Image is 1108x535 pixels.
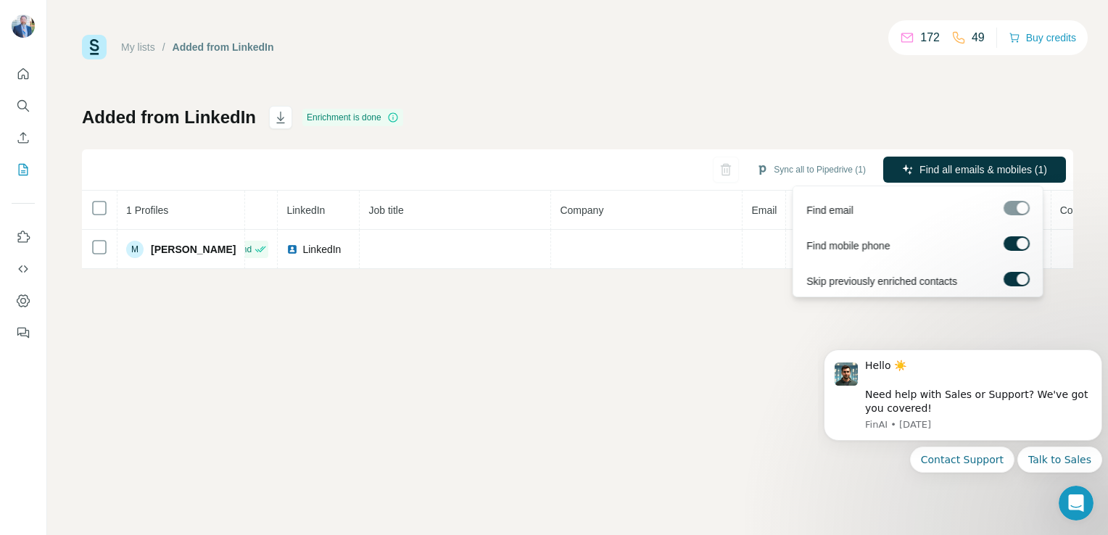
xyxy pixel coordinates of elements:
[126,204,168,216] span: 1 Profiles
[751,204,777,216] span: Email
[12,157,35,183] button: My lists
[560,204,603,216] span: Company
[12,320,35,346] button: Feedback
[806,274,957,289] span: Skip previously enriched contacts
[1009,28,1076,48] button: Buy credits
[286,244,298,255] img: LinkedIn logo
[806,239,890,253] span: Find mobile phone
[12,224,35,250] button: Use Surfe on LinkedIn
[286,204,325,216] span: LinkedIn
[920,29,940,46] p: 172
[12,61,35,87] button: Quick start
[162,40,165,54] li: /
[82,106,256,129] h1: Added from LinkedIn
[12,93,35,119] button: Search
[173,40,274,54] div: Added from LinkedIn
[302,109,403,126] div: Enrichment is done
[82,35,107,59] img: Surfe Logo
[12,288,35,314] button: Dashboard
[972,29,985,46] p: 49
[746,159,876,181] button: Sync all to Pipedrive (1)
[121,41,155,53] a: My lists
[12,256,35,282] button: Use Surfe API
[919,162,1047,177] span: Find all emails & mobiles (1)
[151,242,236,257] span: [PERSON_NAME]
[1059,486,1093,521] iframe: Intercom live chat
[818,332,1108,528] iframe: Intercom notifications message
[12,14,35,38] img: Avatar
[1060,204,1096,216] span: Country
[12,125,35,151] button: Enrich CSV
[806,203,853,217] span: Find email
[883,157,1066,183] button: Find all emails & mobiles (1)
[302,242,341,257] span: LinkedIn
[368,204,403,216] span: Job title
[126,241,144,258] div: M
